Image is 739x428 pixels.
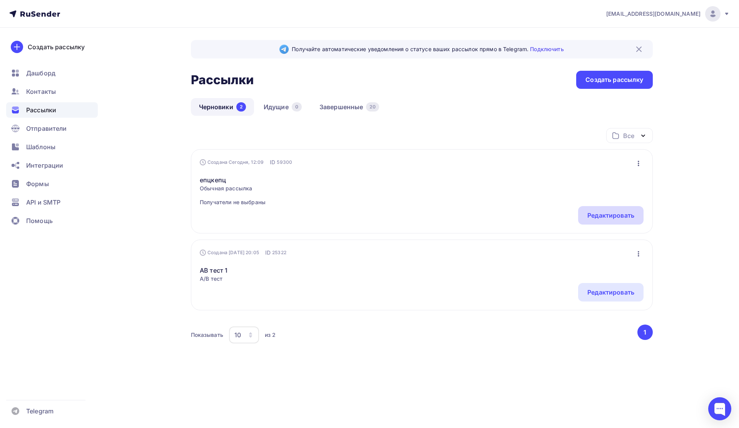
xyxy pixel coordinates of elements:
span: Формы [26,179,49,188]
div: 2 [236,102,246,112]
div: 0 [292,102,302,112]
a: AB тест 1 [200,266,227,275]
span: Отправители [26,124,67,133]
span: Telegram [26,406,54,416]
button: Go to page 1 [637,325,653,340]
span: Обычная рассылка [200,185,266,192]
span: Помощь [26,216,53,225]
a: Рассылки [6,102,98,118]
span: ID [265,249,271,256]
button: Все [606,128,653,143]
span: ID [270,158,275,166]
span: [EMAIL_ADDRESS][DOMAIN_NAME] [606,10,701,18]
div: Редактировать [587,288,634,297]
ul: Pagination [636,325,653,340]
span: A/B тест [200,275,227,283]
div: 20 [366,102,379,112]
div: Создана Сегодня, 12:09 [200,159,264,165]
a: [EMAIL_ADDRESS][DOMAIN_NAME] [606,6,730,22]
div: Создать рассылку [28,42,85,52]
img: Telegram [279,45,289,54]
span: Получатели не выбраны [200,198,266,206]
button: 10 [229,326,259,344]
div: из 2 [265,331,276,339]
a: Дашборд [6,65,98,81]
div: Создать рассылку [585,75,643,84]
div: Показывать [191,331,223,339]
span: Интеграции [26,161,63,170]
a: Шаблоны [6,139,98,155]
a: Идущие0 [256,98,310,116]
div: Создана [DATE] 20:05 [200,250,259,256]
a: Черновики2 [191,98,254,116]
a: епцкепц [200,175,266,185]
span: Дашборд [26,68,55,78]
div: Все [623,131,634,140]
a: Формы [6,176,98,192]
span: Получайте автоматические уведомления о статусе ваших рассылок прямо в Telegram. [292,45,563,53]
span: Контакты [26,87,56,96]
a: Контакты [6,84,98,99]
span: 25322 [272,249,286,256]
span: Рассылки [26,105,56,115]
h2: Рассылки [191,72,254,88]
a: Подключить [530,46,563,52]
div: Редактировать [587,211,634,220]
span: Шаблоны [26,142,55,152]
a: Завершенные20 [311,98,387,116]
span: API и SMTP [26,198,60,207]
span: 59300 [277,158,292,166]
a: Отправители [6,121,98,136]
div: 10 [234,330,241,340]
